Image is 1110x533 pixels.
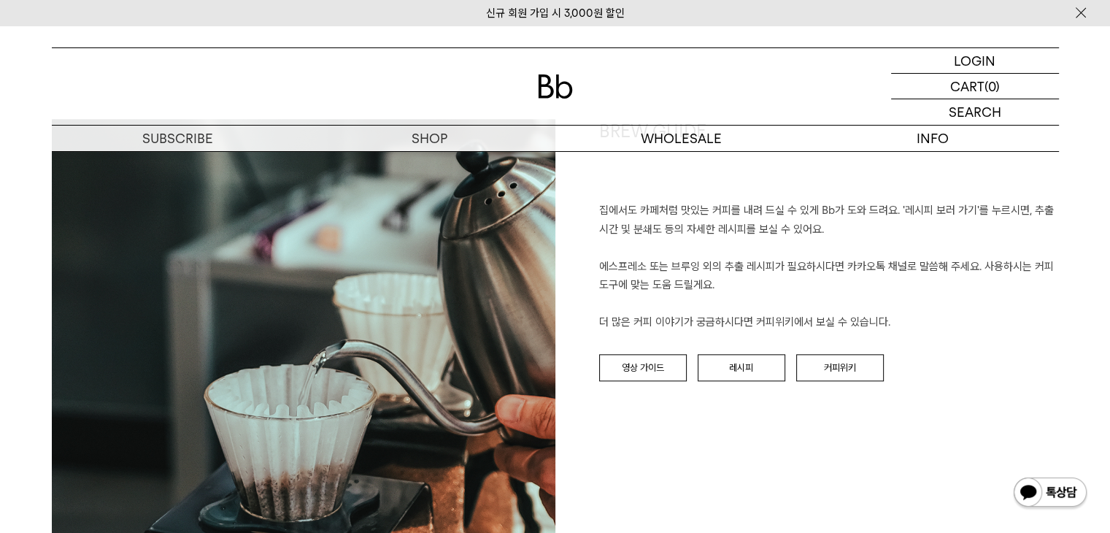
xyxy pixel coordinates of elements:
[52,126,304,151] a: SUBSCRIBE
[891,74,1059,99] a: CART (0)
[599,119,1059,202] h1: BREW GUIDE
[796,354,884,382] a: 커피위키
[555,126,807,151] p: WHOLESALE
[984,74,1000,99] p: (0)
[1012,476,1088,511] img: 카카오톡 채널 1:1 채팅 버튼
[954,48,995,73] p: LOGIN
[949,99,1001,125] p: SEARCH
[698,354,785,382] a: 레시피
[304,126,555,151] a: SHOP
[599,202,1059,332] p: 집에서도 카페처럼 맛있는 커피를 내려 드실 ﻿수 있게 Bb가 도와 드려요. '레시피 보러 가기'를 누르시면, 추출 시간 및 분쇄도 등의 자세한 레시피를 보실 수 있어요. 에스...
[807,126,1059,151] p: INFO
[486,7,625,20] a: 신규 회원 가입 시 3,000원 할인
[538,74,573,99] img: 로고
[599,354,687,382] a: 영상 가이드
[891,48,1059,74] a: LOGIN
[950,74,984,99] p: CART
